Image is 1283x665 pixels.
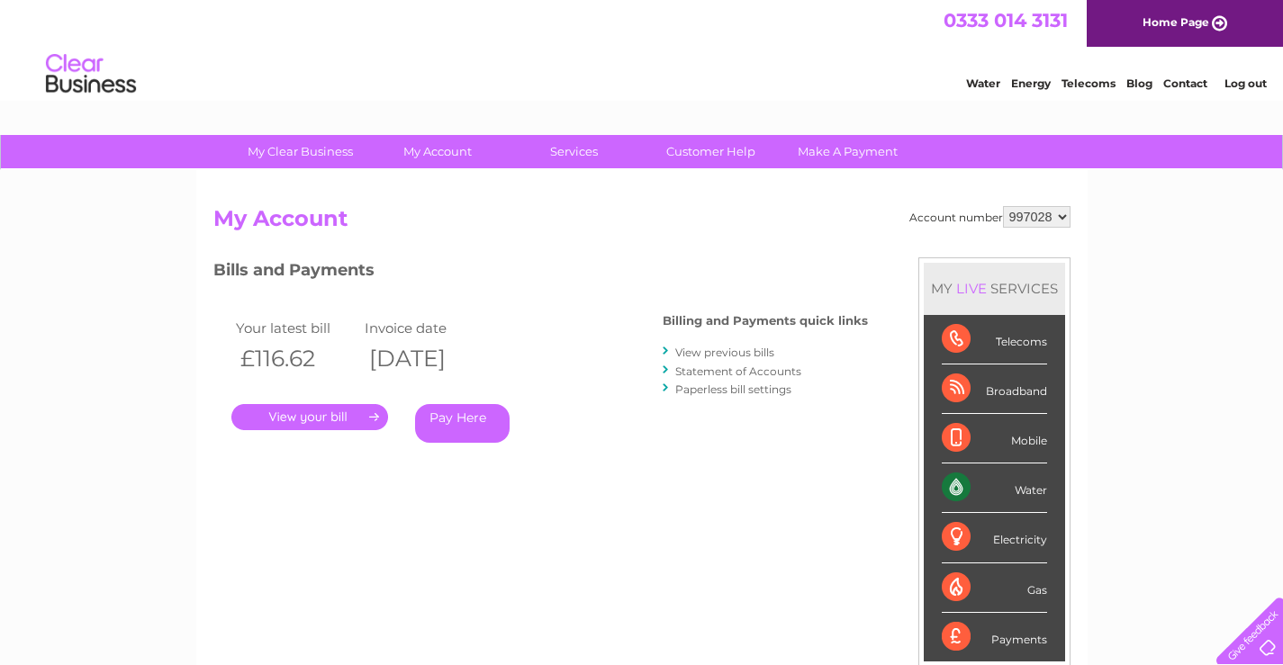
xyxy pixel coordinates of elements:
div: Gas [942,563,1047,613]
img: logo.png [45,47,137,102]
div: MY SERVICES [924,263,1065,314]
a: Customer Help [637,135,785,168]
a: Energy [1011,76,1051,90]
div: Telecoms [942,315,1047,364]
a: Pay Here [415,404,510,443]
div: Mobile [942,414,1047,463]
a: Services [500,135,648,168]
a: My Account [363,135,511,168]
div: Broadband [942,364,1047,414]
th: £116.62 [231,340,361,377]
a: My Clear Business [226,135,375,168]
a: Statement of Accounts [675,364,801,378]
div: Clear Business is a trading name of Verastar Limited (registered in [GEOGRAPHIC_DATA] No. 3667643... [217,10,1068,87]
h2: My Account [213,206,1071,240]
a: Water [966,76,1000,90]
div: Water [942,463,1047,513]
td: Invoice date [360,316,490,340]
a: Blog [1126,76,1152,90]
div: LIVE [953,280,990,297]
div: Electricity [942,513,1047,562]
h3: Bills and Payments [213,257,868,289]
td: Your latest bill [231,316,361,340]
a: . [231,404,388,430]
a: Log out [1224,76,1267,90]
a: Paperless bill settings [675,382,791,396]
a: Make A Payment [773,135,922,168]
div: Account number [909,206,1071,228]
a: Contact [1163,76,1207,90]
a: 0333 014 3131 [944,9,1068,31]
th: [DATE] [360,340,490,377]
a: Telecoms [1062,76,1116,90]
a: View previous bills [675,346,774,359]
h4: Billing and Payments quick links [663,314,868,328]
div: Payments [942,613,1047,661]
